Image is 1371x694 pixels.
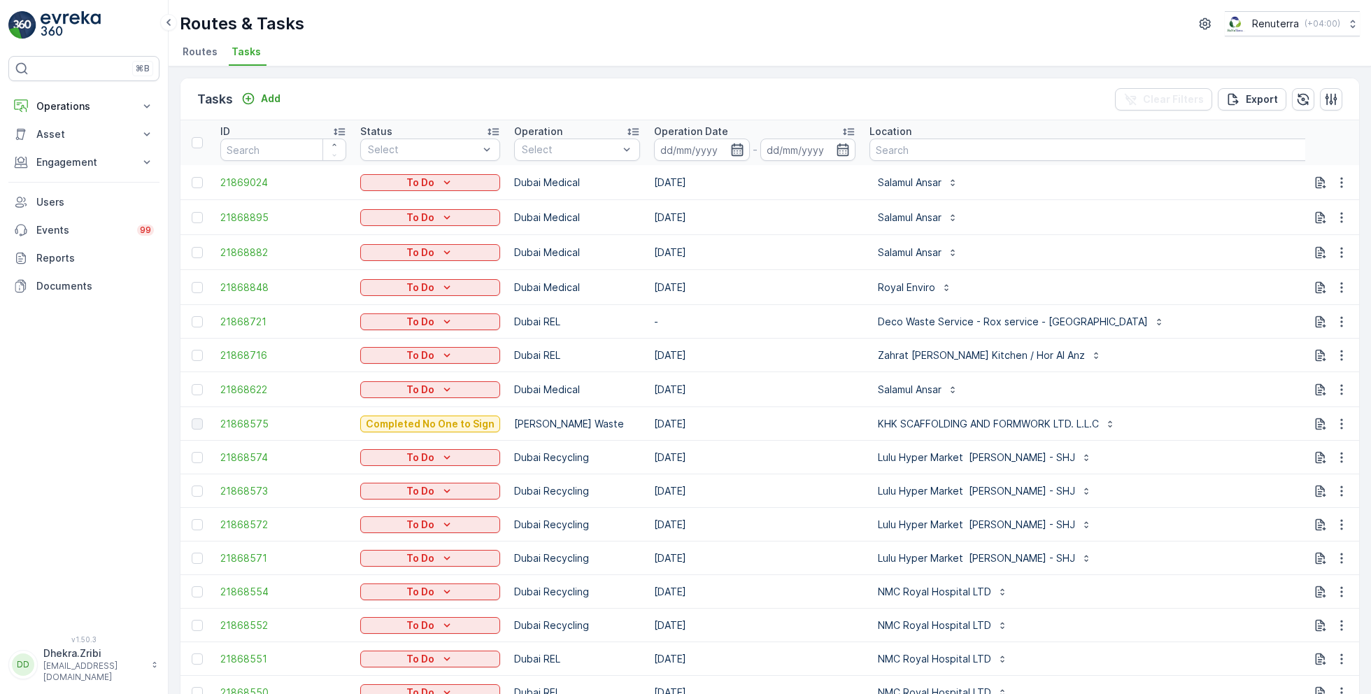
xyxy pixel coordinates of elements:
td: [DATE] [647,541,862,575]
p: Routes & Tasks [180,13,304,35]
a: 21868575 [220,417,346,431]
p: To Do [406,348,434,362]
button: Add [236,90,286,107]
span: 21868554 [220,585,346,599]
p: Dubai Recycling [514,551,640,565]
button: Royal Enviro [869,276,960,299]
p: Royal Enviro [878,281,935,295]
p: Add [261,92,280,106]
p: Status [360,125,392,139]
p: Operations [36,99,132,113]
p: NMC Royal Hospital LTD [878,652,991,666]
td: [DATE] [647,642,862,676]
div: Toggle Row Selected [192,418,203,430]
a: 21868551 [220,652,346,666]
p: Salamul Ansar [878,211,942,225]
p: Renuterra [1252,17,1299,31]
td: [DATE] [647,575,862,609]
button: Operations [8,92,159,120]
button: To Do [360,651,500,667]
p: To Do [406,652,434,666]
span: Routes [183,45,218,59]
td: [DATE] [647,235,862,270]
a: 21868721 [220,315,346,329]
button: To Do [360,516,500,533]
p: Dubai Medical [514,281,640,295]
a: 21868895 [220,211,346,225]
p: Salamul Ansar [878,176,942,190]
p: Completed No One to Sign [366,417,495,431]
button: Lulu Hyper Market [PERSON_NAME] - SHJ [869,446,1100,469]
p: Zahrat [PERSON_NAME] Kitchen / Hor Al Anz [878,348,1085,362]
button: Deco Waste Service - Rox service - [GEOGRAPHIC_DATA] [869,311,1173,333]
p: ⌘B [136,63,150,74]
p: Users [36,195,154,209]
button: Zahrat [PERSON_NAME] Kitchen / Hor Al Anz [869,344,1110,367]
div: DD [12,653,34,676]
p: Dhekra.Zribi [43,646,144,660]
button: Salamul Ansar [869,241,967,264]
p: Dubai Recycling [514,518,640,532]
button: Salamul Ansar [869,206,967,229]
div: Toggle Row Selected [192,177,203,188]
button: To Do [360,279,500,296]
p: [EMAIL_ADDRESS][DOMAIN_NAME] [43,660,144,683]
p: Dubai REL [514,348,640,362]
a: 21868573 [220,484,346,498]
span: Tasks [232,45,261,59]
a: Users [8,188,159,216]
div: Toggle Row Selected [192,384,203,395]
p: To Do [406,484,434,498]
input: dd/mm/yyyy [654,139,750,161]
a: 21868574 [220,451,346,465]
p: [PERSON_NAME] Waste [514,417,640,431]
td: [DATE] [647,372,862,407]
button: Renuterra(+04:00) [1225,11,1360,36]
td: [DATE] [647,165,862,200]
p: To Do [406,176,434,190]
div: Toggle Row Selected [192,350,203,361]
div: Toggle Row Selected [192,282,203,293]
td: [DATE] [647,407,862,441]
p: Lulu Hyper Market [PERSON_NAME] - SHJ [878,551,1075,565]
p: NMC Royal Hospital LTD [878,618,991,632]
p: Dubai Medical [514,246,640,260]
button: NMC Royal Hospital LTD [869,648,1016,670]
a: Reports [8,244,159,272]
button: Asset [8,120,159,148]
button: DDDhekra.Zribi[EMAIL_ADDRESS][DOMAIN_NAME] [8,646,159,683]
a: 21869024 [220,176,346,190]
button: Completed No One to Sign [360,416,500,432]
button: To Do [360,483,500,500]
p: Asset [36,127,132,141]
button: To Do [360,313,500,330]
p: Dubai Recycling [514,585,640,599]
p: Dubai REL [514,315,640,329]
p: Lulu Hyper Market [PERSON_NAME] - SHJ [878,451,1075,465]
p: Salamul Ansar [878,246,942,260]
p: Operation [514,125,562,139]
p: To Do [406,246,434,260]
div: Toggle Row Selected [192,452,203,463]
button: Salamul Ansar [869,171,967,194]
p: Dubai Medical [514,211,640,225]
p: Operation Date [654,125,728,139]
p: Dubai REL [514,652,640,666]
a: 21868848 [220,281,346,295]
span: v 1.50.3 [8,635,159,644]
p: ID [220,125,230,139]
div: Toggle Row Selected [192,247,203,258]
input: Search [869,139,1318,161]
a: 21868572 [220,518,346,532]
span: 21868716 [220,348,346,362]
div: Toggle Row Selected [192,620,203,631]
button: NMC Royal Hospital LTD [869,581,1016,603]
p: To Do [406,551,434,565]
img: logo [8,11,36,39]
p: To Do [406,585,434,599]
button: To Do [360,449,500,466]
